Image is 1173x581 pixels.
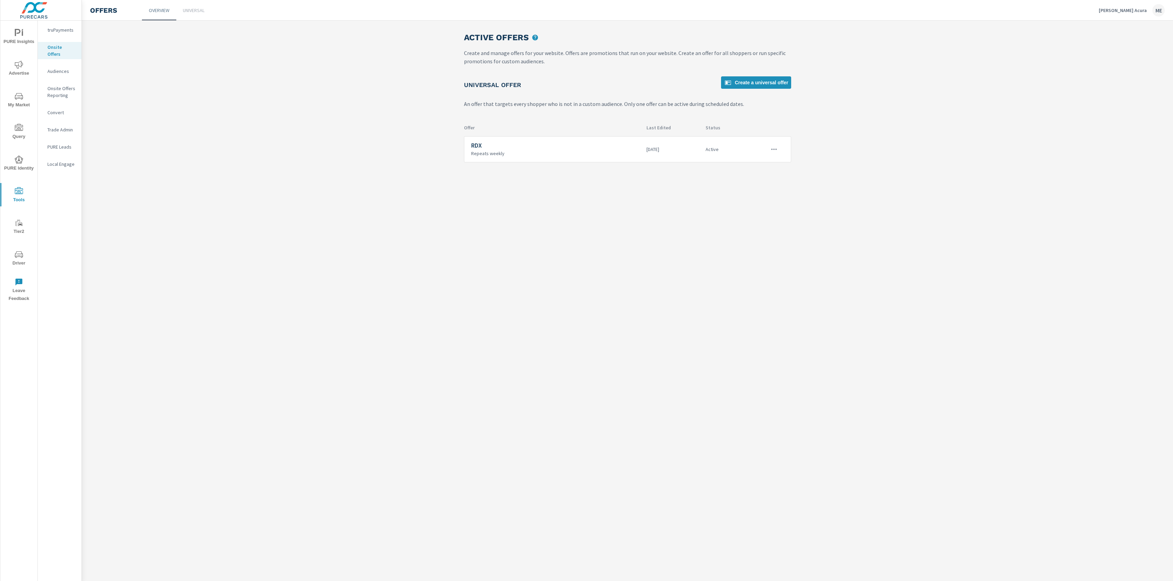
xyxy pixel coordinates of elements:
[47,143,76,150] p: PURE Leads
[149,7,169,14] p: Overview
[38,66,81,76] div: Audiences
[464,49,791,65] p: Create and manage offers for your website. Offers are promotions that run on your website. Create...
[183,7,204,14] p: Universal
[2,187,35,204] span: Tools
[2,278,35,303] span: Leave Feedback
[2,219,35,236] span: Tier2
[38,107,81,118] div: Convert
[646,146,700,152] p: [DATE]
[47,161,76,168] p: Local Engage
[38,83,81,100] div: Onsite Offers Reporting
[724,78,788,87] span: Create a universal offer
[464,100,791,108] p: An offer that targets every shopper who is not in a custom audience. Only one offer can be active...
[2,29,35,46] span: PURE Insights
[38,142,81,152] div: PURE Leads
[47,26,76,33] p: truPayments
[2,61,35,77] span: Advertise
[2,250,35,267] span: Driver
[471,150,641,157] p: Repeats weekly
[47,109,76,116] p: Convert
[721,76,791,89] a: Create a universal offer
[1099,7,1147,13] p: [PERSON_NAME] Acura
[38,159,81,169] div: Local Engage
[47,68,76,75] p: Audiences
[47,126,76,133] p: Trade Admin
[2,92,35,109] span: My Market
[38,25,81,35] div: truPayments
[706,146,743,152] p: Active
[531,33,540,42] span: upload picture
[464,81,521,89] h5: Universal Offer
[464,125,641,131] p: Offer
[0,21,37,305] div: nav menu
[2,155,35,172] span: PURE Identity
[47,85,76,99] p: Onsite Offers Reporting
[2,124,35,141] span: Query
[90,6,117,14] h4: Offers
[464,32,529,43] h3: Active Offers
[1152,4,1165,17] div: ME
[38,42,81,59] div: Onsite Offers
[646,125,700,131] p: Last Edited
[706,125,743,131] p: Status
[47,44,76,57] p: Onsite Offers
[38,125,81,135] div: Trade Admin
[471,142,641,149] h6: RDX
